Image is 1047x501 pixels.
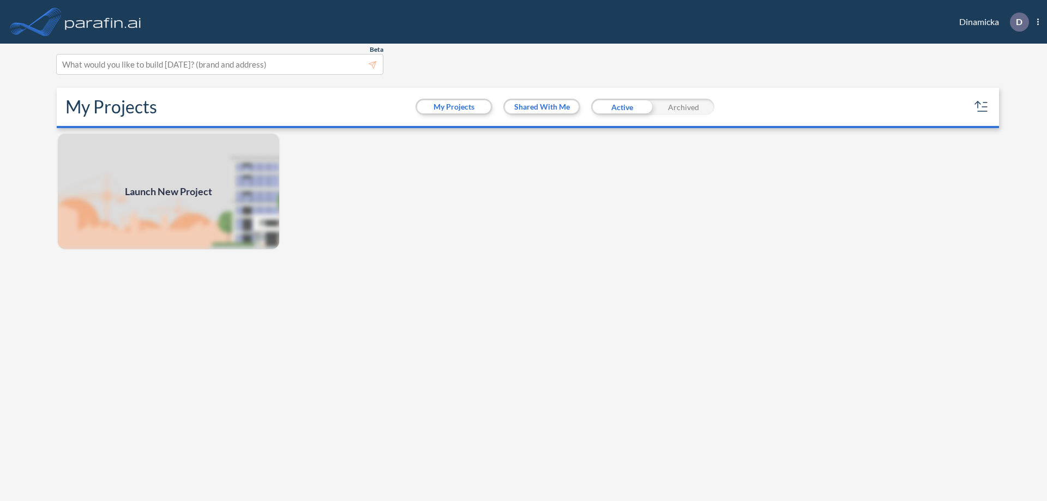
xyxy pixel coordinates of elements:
[417,100,491,113] button: My Projects
[370,45,383,54] span: Beta
[505,100,579,113] button: Shared With Me
[591,99,653,115] div: Active
[1016,17,1022,27] p: D
[57,132,280,250] a: Launch New Project
[65,96,157,117] h2: My Projects
[653,99,714,115] div: Archived
[973,98,990,116] button: sort
[57,132,280,250] img: add
[63,11,143,33] img: logo
[943,13,1039,32] div: Dinamicka
[125,184,212,199] span: Launch New Project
